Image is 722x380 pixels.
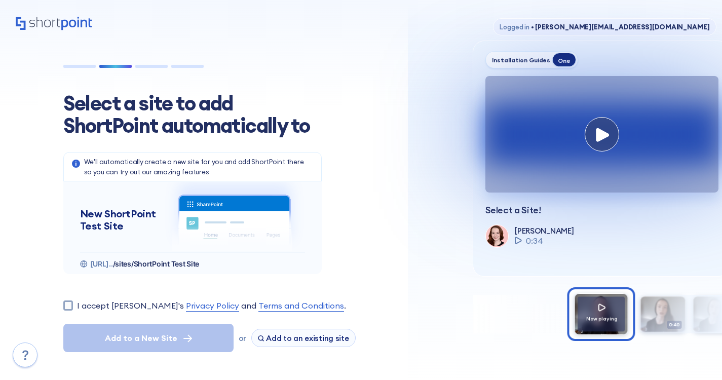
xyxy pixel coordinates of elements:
button: Add to an existing site [251,329,356,347]
div: Installation Guides [492,56,551,64]
span: 0:34 [526,235,543,247]
p: https://joevbtest.sharepoint.com/sites/ShortPoint_Playground [90,259,200,269]
a: Privacy Policy [186,299,239,312]
h1: Select a site to add ShortPoint automatically to [63,92,327,137]
span: [PERSON_NAME][EMAIL_ADDRESS][DOMAIN_NAME] [529,23,709,31]
iframe: Chat Widget [540,262,722,380]
span: or [239,333,246,343]
div: https://joevbtest.sharepoint.com [80,259,305,269]
p: Select a Site! [485,205,717,216]
button: Add to a New Site [63,324,234,352]
p: We'll automatically create a new site for you and add ShortPoint there so you can try out our ama... [84,157,313,177]
span: Logged in [500,23,529,31]
span: Add to a New Site [105,332,177,344]
span: /sites/ShortPoint Test Site [113,259,199,268]
img: shortpoint-support-team [486,225,507,246]
h5: New ShortPoint Test Site [80,208,164,232]
p: [PERSON_NAME] [515,226,574,236]
span: Add to an existing site [266,333,349,343]
div: One [552,53,576,67]
span: • [531,23,534,31]
label: I accept [PERSON_NAME]'s and . [77,299,346,312]
span: [URL].. [90,259,113,268]
a: Terms and Conditions [258,299,344,312]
